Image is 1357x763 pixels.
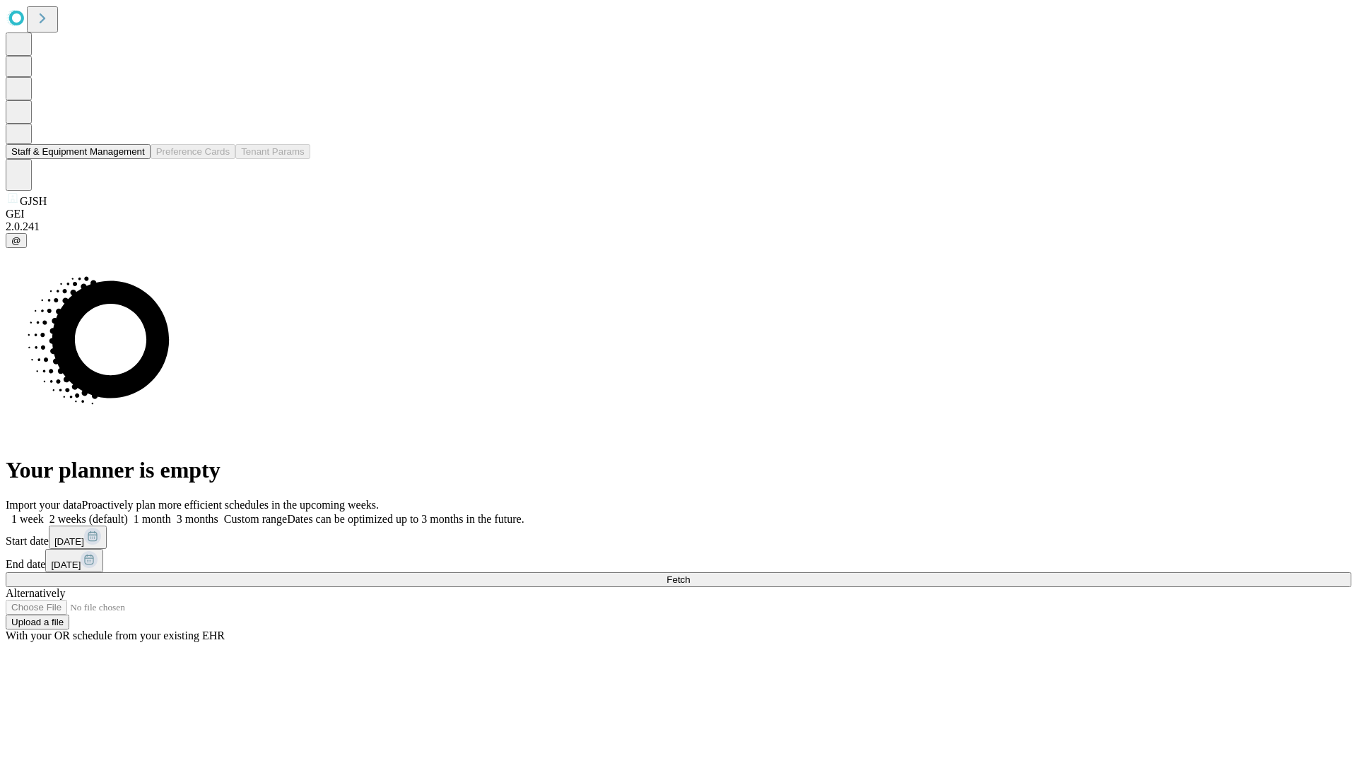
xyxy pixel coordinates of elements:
span: With your OR schedule from your existing EHR [6,629,225,641]
span: Custom range [224,513,287,525]
span: Proactively plan more efficient schedules in the upcoming weeks. [82,499,379,511]
div: 2.0.241 [6,220,1351,233]
button: Upload a file [6,615,69,629]
div: Start date [6,526,1351,549]
span: Fetch [666,574,690,585]
div: GEI [6,208,1351,220]
span: Alternatively [6,587,65,599]
span: Dates can be optimized up to 3 months in the future. [287,513,524,525]
span: 1 week [11,513,44,525]
h1: Your planner is empty [6,457,1351,483]
div: End date [6,549,1351,572]
span: [DATE] [54,536,84,547]
button: Staff & Equipment Management [6,144,151,159]
span: 2 weeks (default) [49,513,128,525]
button: Fetch [6,572,1351,587]
button: [DATE] [45,549,103,572]
button: Tenant Params [235,144,310,159]
span: 1 month [134,513,171,525]
span: [DATE] [51,560,81,570]
button: @ [6,233,27,248]
span: Import your data [6,499,82,511]
button: Preference Cards [151,144,235,159]
span: @ [11,235,21,246]
button: [DATE] [49,526,107,549]
span: 3 months [177,513,218,525]
span: GJSH [20,195,47,207]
